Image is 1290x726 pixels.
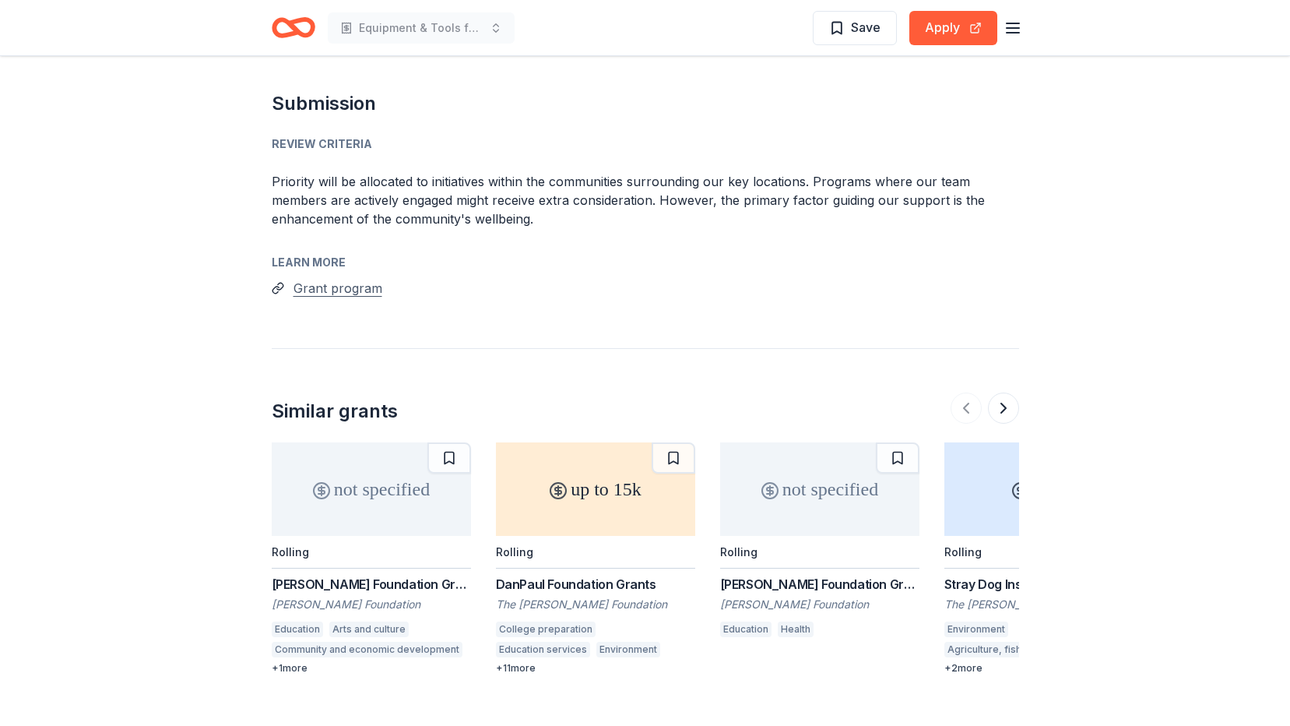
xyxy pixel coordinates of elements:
[272,662,471,675] div: + 1 more
[496,622,596,637] div: College preparation
[944,442,1144,675] a: 2.5k+RollingStray Dog Institute GrantThe [PERSON_NAME] FoundationEnvironmentAgriculture, fishing ...
[272,91,1019,116] h2: Submission
[778,622,814,637] div: Health
[272,253,1019,272] div: Learn more
[359,19,483,37] span: Equipment & Tools for Classroom Labs
[720,597,919,612] div: [PERSON_NAME] Foundation
[294,278,382,298] button: Grant program
[272,9,315,46] a: Home
[496,442,695,536] div: up to 15k
[720,442,919,642] a: not specifiedRolling[PERSON_NAME] Foundation Grant[PERSON_NAME] FoundationEducationHealth
[596,642,660,657] div: Environment
[851,17,881,37] span: Save
[496,662,695,675] div: + 11 more
[329,622,409,637] div: Arts and culture
[272,597,471,612] div: [PERSON_NAME] Foundation
[909,11,997,45] button: Apply
[944,545,982,559] div: Rolling
[944,575,1144,594] div: Stray Dog Institute Grant
[496,442,695,675] a: up to 15kRollingDanPaul Foundation GrantsThe [PERSON_NAME] FoundationCollege preparationEducation...
[496,545,533,559] div: Rolling
[944,642,1098,657] div: Agriculture, fishing and forestry
[272,545,309,559] div: Rolling
[496,597,695,612] div: The [PERSON_NAME] Foundation
[720,622,772,637] div: Education
[496,642,590,657] div: Education services
[272,442,471,675] a: not specifiedRolling[PERSON_NAME] Foundation Grant[PERSON_NAME] FoundationEducationArts and cultu...
[720,545,757,559] div: Rolling
[272,642,462,657] div: Community and economic development
[496,575,695,594] div: DanPaul Foundation Grants
[272,442,471,536] div: not specified
[813,11,897,45] button: Save
[944,662,1144,675] div: + 2 more
[272,399,398,424] div: Similar grants
[272,622,323,637] div: Education
[720,575,919,594] div: [PERSON_NAME] Foundation Grant
[272,172,1019,228] p: Priority will be allocated to initiatives within the communities surrounding our key locations. P...
[944,442,1144,536] div: 2.5k+
[944,622,1008,637] div: Environment
[328,12,515,44] button: Equipment & Tools for Classroom Labs
[272,575,471,594] div: [PERSON_NAME] Foundation Grant
[720,442,919,536] div: not specified
[272,135,1019,153] div: Review Criteria
[944,597,1144,612] div: The [PERSON_NAME] Foundation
